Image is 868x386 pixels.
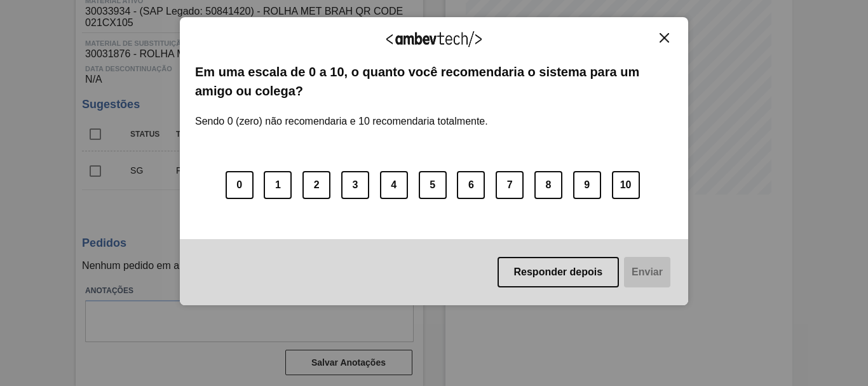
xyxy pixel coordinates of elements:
button: 1 [264,171,292,199]
button: Close [656,32,673,43]
button: 8 [534,171,562,199]
button: 7 [496,171,524,199]
button: 9 [573,171,601,199]
button: 2 [302,171,330,199]
label: Em uma escala de 0 a 10, o quanto você recomendaria o sistema para um amigo ou colega? [195,62,673,101]
img: Close [660,33,669,43]
button: 0 [226,171,254,199]
button: Responder depois [498,257,620,287]
label: Sendo 0 (zero) não recomendaria e 10 recomendaria totalmente. [195,100,488,127]
button: 5 [419,171,447,199]
button: 3 [341,171,369,199]
button: 10 [612,171,640,199]
button: 4 [380,171,408,199]
img: Logo Ambevtech [386,31,482,47]
button: 6 [457,171,485,199]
